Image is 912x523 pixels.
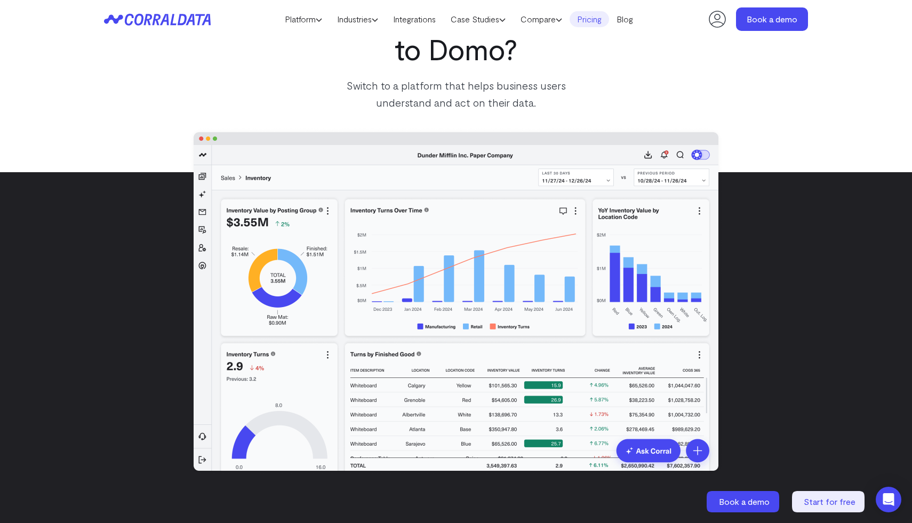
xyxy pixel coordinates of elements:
a: Platform [277,11,330,27]
a: Compare [513,11,570,27]
a: Pricing [570,11,609,27]
a: Industries [330,11,386,27]
a: Book a demo [707,491,781,512]
a: Start for free [792,491,867,512]
span: Book a demo [719,496,770,506]
p: Switch to a platform that helps business users understand and act on their data. [321,77,591,111]
a: Book a demo [736,7,808,31]
a: Case Studies [443,11,513,27]
a: Integrations [386,11,443,27]
span: Start for free [804,496,855,506]
a: Blog [609,11,641,27]
div: Open Intercom Messenger [876,487,901,512]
